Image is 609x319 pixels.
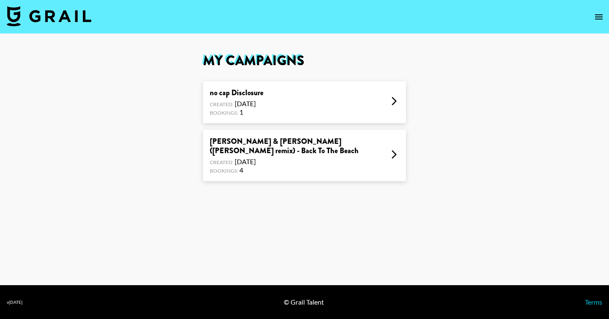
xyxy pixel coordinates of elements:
span: Bookings: [210,110,238,116]
button: open drawer [590,8,607,25]
div: v [DATE] [7,300,22,305]
iframe: Drift Widget Chat Controller [567,277,599,309]
div: © Grail Talent [284,298,324,306]
div: [DATE] [210,157,389,166]
span: Bookings: [210,168,238,174]
div: 4 [210,166,389,174]
span: Created: [210,159,233,165]
span: Created: [210,101,233,107]
div: [DATE] [210,99,263,108]
img: Grail Talent [7,6,91,26]
div: 1 [210,108,263,116]
h1: My Campaigns [203,54,406,68]
div: [PERSON_NAME] & [PERSON_NAME] ([PERSON_NAME] remix) - Back To The Beach [210,137,389,156]
div: no cap Disclosure [210,88,263,98]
